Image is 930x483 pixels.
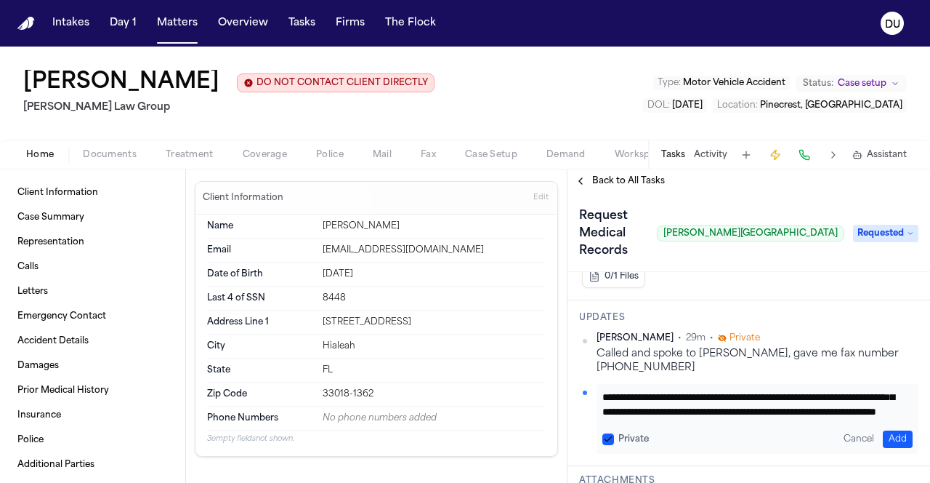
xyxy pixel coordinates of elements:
button: Edit [529,186,553,209]
button: Edit Location: Pinecrest, FL [713,98,907,113]
span: 29m [686,332,705,344]
h1: Request Medical Records [573,204,651,263]
button: Cancel [838,431,880,448]
a: Representation [12,231,174,254]
span: Police [316,149,344,161]
span: Edit [533,193,549,203]
span: Home [26,149,54,161]
button: Back to All Tasks [567,175,672,187]
span: [PERSON_NAME] [597,332,674,344]
span: Coverage [243,149,287,161]
span: • [678,332,682,344]
a: Prior Medical History [12,379,174,402]
a: Damages [12,354,174,378]
span: [PERSON_NAME][GEOGRAPHIC_DATA] [657,225,844,242]
div: Hialeah [323,340,546,352]
a: Additional Parties [12,453,174,476]
button: Activity [694,149,727,161]
button: Make a Call [794,145,814,165]
button: Change status from Case setup [796,75,907,92]
span: Assistant [867,149,907,161]
h3: Client Information [200,192,286,204]
a: Day 1 [104,10,142,36]
a: Home [17,17,35,31]
a: Accident Details [12,330,174,353]
a: Case Summary [12,206,174,229]
button: Edit Type: Motor Vehicle Accident [653,76,790,90]
span: 0/1 Files [604,271,639,282]
span: Treatment [166,149,214,161]
button: The Flock [379,10,442,36]
span: Motor Vehicle Accident [683,79,785,87]
dt: Date of Birth [207,268,314,280]
dt: City [207,340,314,352]
h1: [PERSON_NAME] [23,70,219,96]
div: [DATE] [323,268,546,280]
h3: Updates [579,312,918,324]
div: [STREET_ADDRESS] [323,316,546,328]
textarea: Add your update [602,390,902,419]
span: Private [729,332,760,344]
label: Private [618,434,649,445]
dt: State [207,364,314,376]
dt: Name [207,220,314,232]
button: Matters [151,10,203,36]
a: Police [12,428,174,452]
span: Location : [717,101,758,110]
a: Letters [12,280,174,303]
button: Tasks [283,10,321,36]
div: FL [323,364,546,376]
span: Mail [373,149,392,161]
span: Pinecrest, [GEOGRAPHIC_DATA] [760,101,902,110]
span: Demand [546,149,586,161]
span: Workspaces [615,149,671,161]
div: [PERSON_NAME] [323,220,546,232]
span: [DATE] [672,101,703,110]
div: No phone numbers added [323,412,546,424]
span: DO NOT CONTACT CLIENT DIRECTLY [256,77,428,89]
a: Emergency Contact [12,305,174,328]
div: [EMAIL_ADDRESS][DOMAIN_NAME] [323,244,546,256]
span: Phone Numbers [207,412,278,424]
span: Fax [421,149,436,161]
dt: Zip Code [207,388,314,400]
h2: [PERSON_NAME] Law Group [23,99,434,116]
a: Insurance [12,404,174,427]
button: Add [883,431,913,448]
p: 3 empty fields not shown. [207,434,546,444]
div: Called and spoke to [PERSON_NAME], gave me fax number [PHONE_NUMBER] [597,347,918,375]
span: Back to All Tasks [592,175,665,187]
button: Firms [330,10,371,36]
a: Calls [12,255,174,279]
button: Create Immediate Task [765,145,785,165]
button: Edit matter name [23,70,219,96]
button: Intakes [46,10,95,36]
span: Case setup [838,78,886,89]
button: Assistant [852,149,907,161]
div: 8448 [323,292,546,304]
dt: Email [207,244,314,256]
dt: Last 4 of SSN [207,292,314,304]
span: DOL : [647,101,670,110]
span: Status: [803,78,833,89]
button: Edit DOL: 2025-08-01 [643,98,707,113]
span: Documents [83,149,137,161]
button: Add Task [736,145,756,165]
button: Edit client contact restriction [237,73,434,92]
dt: Address Line 1 [207,316,314,328]
img: Finch Logo [17,17,35,31]
div: 33018-1362 [323,388,546,400]
span: Requested [853,225,918,242]
button: Overview [212,10,274,36]
a: Client Information [12,181,174,204]
button: 0/1 Files [582,265,645,288]
span: Case Setup [465,149,517,161]
button: Tasks [661,149,685,161]
span: • [710,332,713,344]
